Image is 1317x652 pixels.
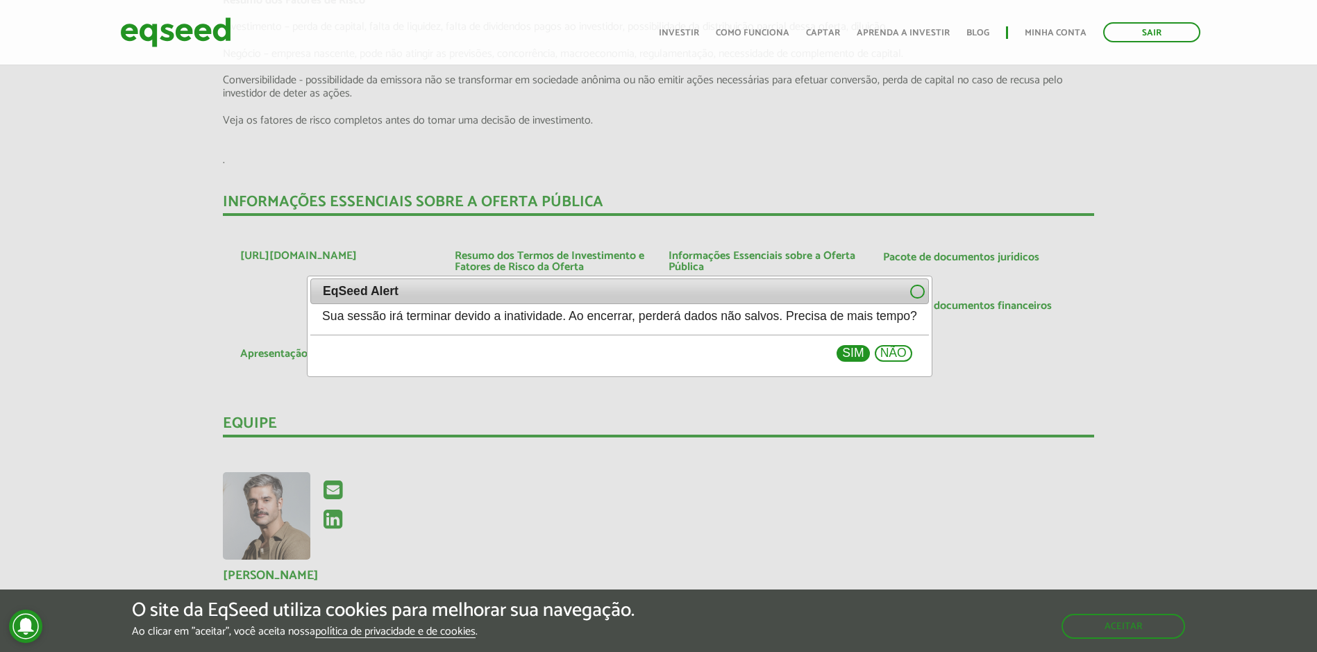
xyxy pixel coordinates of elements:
[806,28,840,37] a: Captar
[1103,22,1200,42] a: Sair
[716,28,789,37] a: Como funciona
[310,304,930,328] div: Sua sessão irá terminar devido a inatividade. Ao encerrar, perderá dados não salvos. Precisa de m...
[966,28,989,37] a: Blog
[1062,614,1185,639] button: Aceitar
[659,28,699,37] a: Investir
[857,28,950,37] a: Aprenda a investir
[875,345,912,362] button: Não
[132,600,635,621] h5: O site da EqSeed utiliza cookies para melhorar sua navegação.
[315,626,476,638] a: política de privacidade e de cookies
[120,14,231,51] img: EqSeed
[837,345,869,362] button: Sim
[323,285,857,298] span: EqSeed Alert
[132,625,635,638] p: Ao clicar em "aceitar", você aceita nossa .
[1025,28,1087,37] a: Minha conta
